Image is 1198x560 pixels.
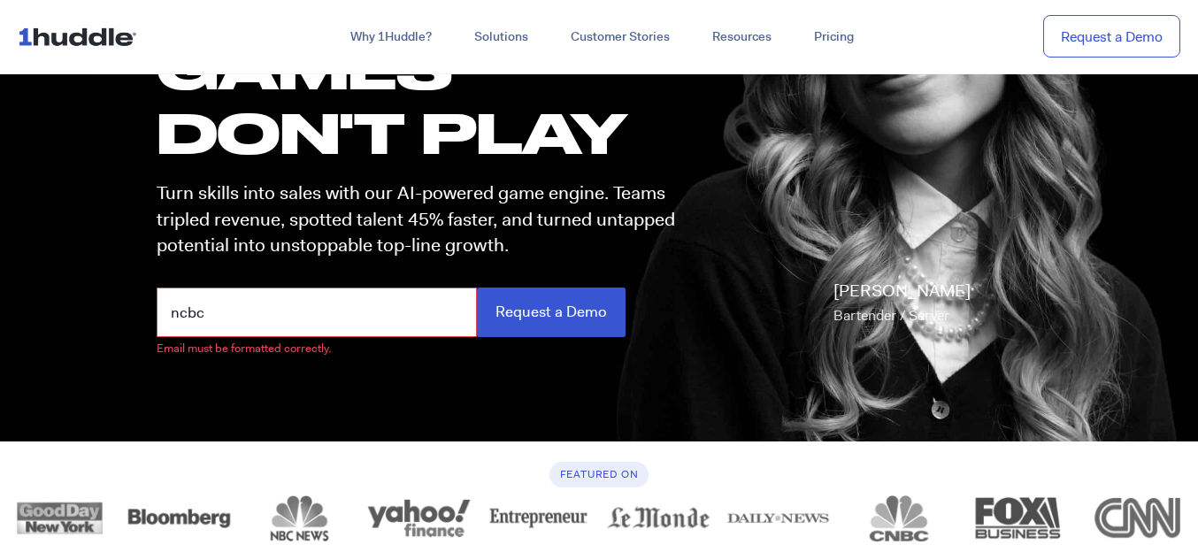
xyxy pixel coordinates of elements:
[359,495,479,541] div: 9 of 12
[958,495,1078,541] div: 2 of 12
[958,495,1078,541] img: logo_fox
[359,495,479,541] img: logo_yahoo
[157,288,477,336] input: Business Email*
[157,341,331,357] label: Email must be formatted correctly.
[839,495,958,541] img: logo_cnbc
[718,495,838,541] img: logo_dailynews
[599,495,718,541] div: 11 of 12
[479,495,598,541] div: 10 of 12
[119,495,239,541] img: logo_bloomberg
[549,21,691,53] a: Customer Stories
[793,21,875,53] a: Pricing
[329,21,453,53] a: Why 1Huddle?
[1043,15,1180,58] a: Request a Demo
[477,288,626,336] input: Request a Demo
[599,495,718,541] img: logo_lemonde
[453,21,549,53] a: Solutions
[18,19,144,53] img: ...
[1078,495,1197,541] div: 3 of 12
[479,495,598,541] img: logo_entrepreneur
[240,495,359,541] img: logo_nbc
[1078,495,1197,541] img: logo_cnn
[839,495,958,541] div: 1 of 12
[691,21,793,53] a: Resources
[157,180,691,258] p: Turn skills into sales with our AI-powered game engine. Teams tripled revenue, spotted talent 45%...
[240,495,359,541] div: 8 of 12
[833,279,971,328] p: [PERSON_NAME]
[718,495,838,541] div: 12 of 12
[549,462,649,487] h6: Featured On
[833,306,949,325] span: Bartender / Server
[119,495,239,541] div: 7 of 12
